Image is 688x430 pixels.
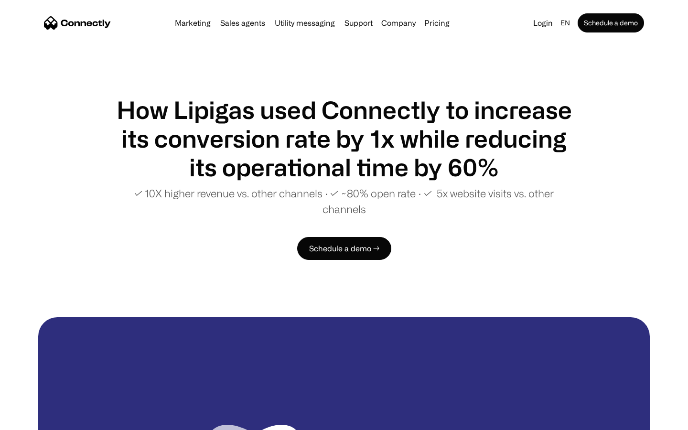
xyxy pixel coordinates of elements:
a: Pricing [420,19,453,27]
div: en [560,16,570,30]
a: Schedule a demo [578,13,644,32]
div: Company [378,16,419,30]
a: Support [341,19,376,27]
div: en [557,16,576,30]
a: home [44,16,111,30]
div: Company [381,16,416,30]
a: Schedule a demo → [297,237,391,260]
a: Marketing [171,19,215,27]
a: Utility messaging [271,19,339,27]
p: ✓ 10X higher revenue vs. other channels ∙ ✓ ~80% open rate ∙ ✓ 5x website visits vs. other channels [115,185,573,217]
a: Sales agents [216,19,269,27]
ul: Language list [19,413,57,427]
aside: Language selected: English [10,412,57,427]
a: Login [529,16,557,30]
h1: How Lipigas used Connectly to increase its conversion rate by 1x while reducing its operational t... [115,96,573,182]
